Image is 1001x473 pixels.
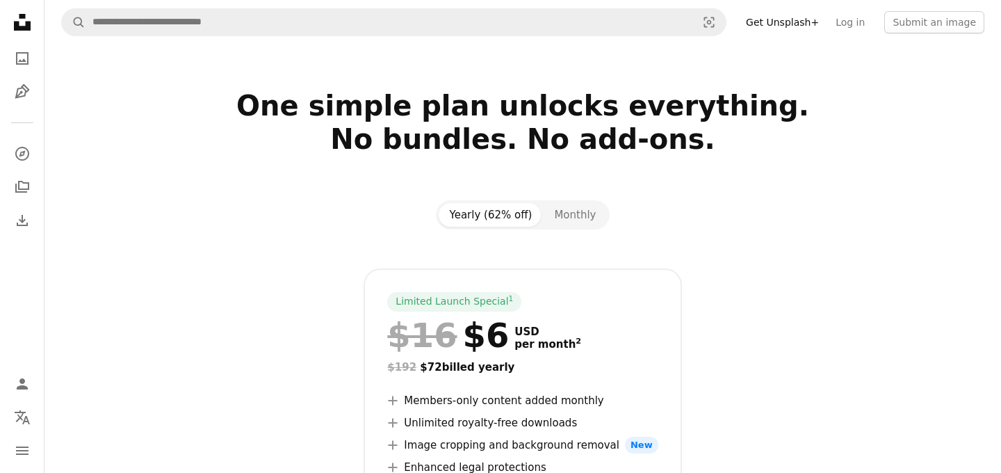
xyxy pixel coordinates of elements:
[506,295,516,309] a: 1
[509,294,514,303] sup: 1
[8,370,36,398] a: Log in / Sign up
[387,292,521,312] div: Limited Launch Special
[8,207,36,234] a: Download History
[387,392,658,409] li: Members-only content added monthly
[387,317,509,353] div: $6
[738,11,827,33] a: Get Unsplash+
[439,203,544,227] button: Yearly (62% off)
[514,338,581,351] span: per month
[387,317,457,353] span: $16
[514,326,581,338] span: USD
[573,338,584,351] a: 2
[8,140,36,168] a: Explore
[692,9,726,35] button: Visual search
[387,415,658,431] li: Unlimited royalty-free downloads
[387,359,658,376] div: $72 billed yearly
[625,437,658,454] span: New
[543,203,607,227] button: Monthly
[61,8,726,36] form: Find visuals sitewide
[827,11,873,33] a: Log in
[8,173,36,201] a: Collections
[884,11,984,33] button: Submit an image
[75,89,970,189] h2: One simple plan unlocks everything. No bundles. No add-ons.
[8,45,36,72] a: Photos
[387,437,658,454] li: Image cropping and background removal
[8,403,36,431] button: Language
[8,437,36,465] button: Menu
[387,361,416,374] span: $192
[62,9,86,35] button: Search Unsplash
[576,337,581,346] sup: 2
[8,78,36,106] a: Illustrations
